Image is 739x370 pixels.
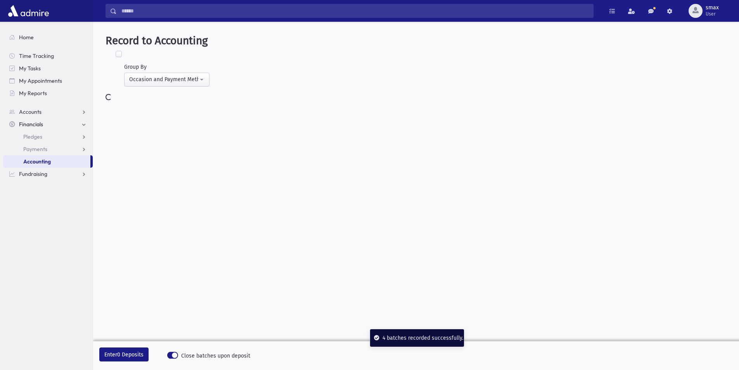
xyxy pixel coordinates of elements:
[706,5,719,11] span: smax
[3,75,93,87] a: My Appointments
[19,170,47,177] span: Fundraising
[117,351,144,358] span: 0 Deposits
[3,87,93,99] a: My Reports
[3,130,93,143] a: Pledges
[19,108,42,115] span: Accounts
[706,11,719,17] span: User
[124,73,209,87] button: Occasion and Payment Method
[23,133,42,140] span: Pledges
[3,155,90,168] a: Accounting
[23,146,47,153] span: Payments
[3,118,93,130] a: Financials
[6,3,51,19] img: AdmirePro
[3,168,93,180] a: Fundraising
[99,347,149,361] button: Enter0 Deposits
[129,75,198,83] div: Occasion and Payment Method
[3,50,93,62] a: Time Tracking
[19,77,62,84] span: My Appointments
[19,34,34,41] span: Home
[117,4,593,18] input: Search
[3,62,93,75] a: My Tasks
[23,158,51,165] span: Accounting
[3,106,93,118] a: Accounts
[3,31,93,43] a: Home
[3,143,93,155] a: Payments
[181,352,250,360] span: Close batches upon deposit
[106,34,208,47] span: Record to Accounting
[124,63,209,71] div: Group By
[19,121,43,128] span: Financials
[19,90,47,97] span: My Reports
[379,334,463,342] div: 4 batches recorded successfully.
[19,65,41,72] span: My Tasks
[19,52,54,59] span: Time Tracking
